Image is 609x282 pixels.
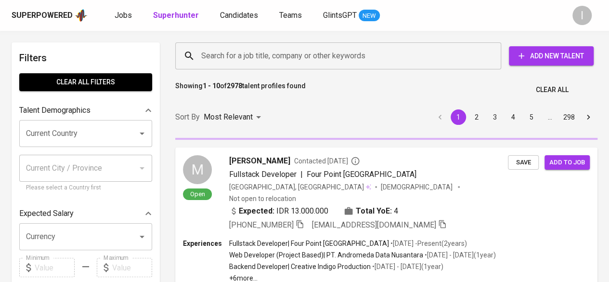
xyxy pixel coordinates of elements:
[203,82,220,90] b: 1 - 10
[229,262,371,271] p: Backend Developer | Creative Indigo Production
[524,109,539,125] button: Go to page 5
[431,109,597,125] nav: pagination navigation
[19,105,91,116] p: Talent Demographics
[12,8,88,23] a: Superpoweredapp logo
[204,108,264,126] div: Most Relevant
[229,205,328,217] div: IDR 13.000.000
[513,157,534,168] span: Save
[279,11,302,20] span: Teams
[19,204,152,223] div: Expected Salary
[487,109,503,125] button: Go to page 3
[532,81,572,99] button: Clear All
[508,155,539,170] button: Save
[19,208,74,219] p: Expected Salary
[371,262,443,271] p: • [DATE] - [DATE] ( 1 year )
[279,10,304,22] a: Teams
[229,220,294,229] span: [PHONE_NUMBER]
[115,11,132,20] span: Jobs
[323,11,357,20] span: GlintsGPT
[517,50,586,62] span: Add New Talent
[153,10,201,22] a: Superhunter
[135,230,149,243] button: Open
[26,183,145,193] p: Please select a Country first
[389,239,467,248] p: • [DATE] - Present ( 2 years )
[135,127,149,140] button: Open
[423,250,496,260] p: • [DATE] - [DATE] ( 1 year )
[307,170,416,179] span: Four Point [GEOGRAPHIC_DATA]
[112,258,152,277] input: Value
[239,205,274,217] b: Expected:
[175,81,306,99] p: Showing of talent profiles found
[229,250,423,260] p: Web Developer (Project Based) | PT. Andromeda Data Nusantara
[560,109,578,125] button: Go to page 298
[544,155,590,170] button: Add to job
[35,258,75,277] input: Value
[359,11,380,21] span: NEW
[27,76,144,88] span: Clear All filters
[229,182,371,192] div: [GEOGRAPHIC_DATA], [GEOGRAPHIC_DATA]
[204,111,253,123] p: Most Relevant
[19,101,152,120] div: Talent Demographics
[19,50,152,66] h6: Filters
[153,11,199,20] b: Superhunter
[300,169,303,180] span: |
[394,205,398,217] span: 4
[542,112,557,122] div: …
[451,109,466,125] button: page 1
[75,8,88,23] img: app logo
[323,10,380,22] a: GlintsGPT NEW
[356,205,392,217] b: Total YoE:
[12,10,73,21] div: Superpowered
[294,156,360,166] span: Contacted [DATE]
[227,82,242,90] b: 2978
[186,190,209,198] span: Open
[581,109,596,125] button: Go to next page
[19,73,152,91] button: Clear All filters
[536,84,569,96] span: Clear All
[229,239,389,248] p: Fullstack Developer | Four Point [GEOGRAPHIC_DATA]
[229,170,297,179] span: Fullstack Developer
[183,155,212,184] div: M
[505,109,521,125] button: Go to page 4
[220,10,260,22] a: Candidates
[229,194,296,203] p: Not open to relocation
[312,220,436,229] span: [EMAIL_ADDRESS][DOMAIN_NAME]
[381,182,454,192] span: [DEMOGRAPHIC_DATA]
[572,6,592,25] div: I
[115,10,134,22] a: Jobs
[175,111,200,123] p: Sort By
[229,155,290,167] span: [PERSON_NAME]
[350,156,360,166] svg: By Batam recruiter
[220,11,258,20] span: Candidates
[549,157,585,168] span: Add to job
[469,109,484,125] button: Go to page 2
[183,239,229,248] p: Experiences
[509,46,594,66] button: Add New Talent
